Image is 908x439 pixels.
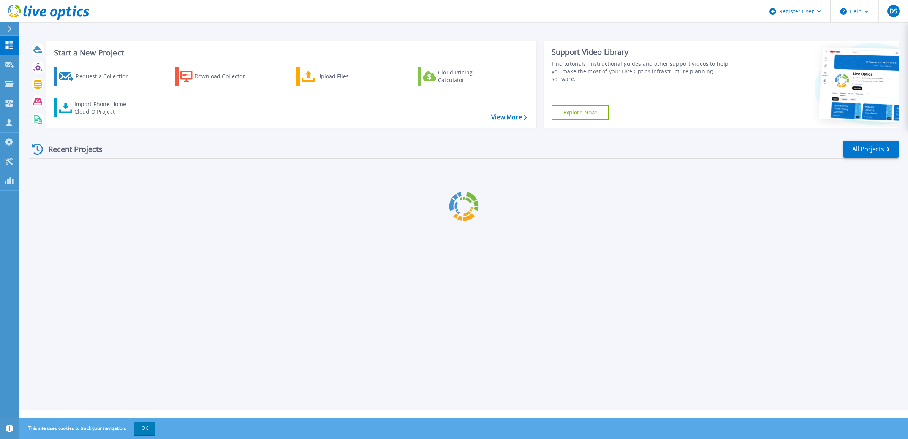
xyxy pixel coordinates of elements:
[54,67,139,86] a: Request a Collection
[296,67,381,86] a: Upload Files
[843,141,899,158] a: All Projects
[21,422,155,435] span: This site uses cookies to track your navigation.
[74,100,134,116] div: Import Phone Home CloudIQ Project
[552,105,609,120] a: Explore Now!
[175,67,260,86] a: Download Collector
[317,69,378,84] div: Upload Files
[889,8,897,14] span: DS
[195,69,255,84] div: Download Collector
[418,67,502,86] a: Cloud Pricing Calculator
[491,114,527,121] a: View More
[76,69,136,84] div: Request a Collection
[54,49,527,57] h3: Start a New Project
[134,422,155,435] button: OK
[552,47,734,57] div: Support Video Library
[29,140,113,158] div: Recent Projects
[552,60,734,83] div: Find tutorials, instructional guides and other support videos to help you make the most of your L...
[438,69,499,84] div: Cloud Pricing Calculator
